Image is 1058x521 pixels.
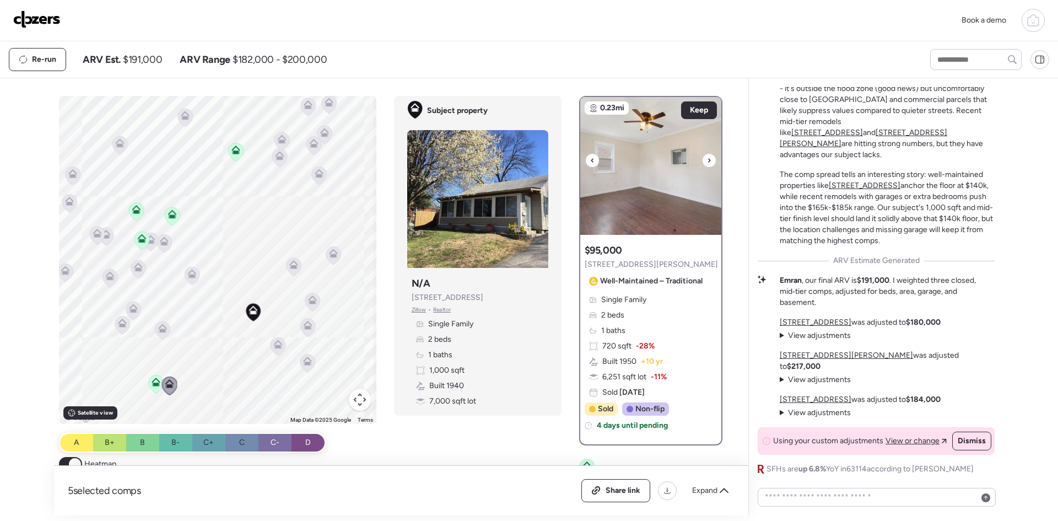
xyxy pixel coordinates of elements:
span: 2 beds [428,334,451,345]
span: Dismiss [958,436,986,447]
span: 2 beds [601,310,624,321]
strong: $191,000 [857,276,889,285]
span: -11% [651,372,667,383]
a: View or change [886,436,947,447]
span: Realtor [433,305,451,314]
a: [STREET_ADDRESS] [780,395,851,404]
span: View or change [886,436,940,447]
span: 1 baths [428,350,452,361]
a: [STREET_ADDRESS] [829,181,900,190]
a: [STREET_ADDRESS] [791,128,863,137]
span: 1 baths [601,325,625,336]
p: was adjusted to [780,317,941,328]
span: C- [271,437,279,448]
span: C [239,437,245,448]
a: [STREET_ADDRESS][PERSON_NAME] [780,351,913,360]
h3: N/A [412,277,430,290]
span: ARV Range [180,53,230,66]
span: D [305,437,311,448]
p: was adjusted to [780,350,995,372]
span: View adjustments [788,408,851,417]
p: was adjusted to [780,394,941,405]
span: A [74,437,79,448]
span: SFHs are YoY in 63114 according to [PERSON_NAME] [766,464,974,475]
p: The subject at 1910 [GEOGRAPHIC_DATA] sits in a tricky spot - it's outside the flood zone (good n... [780,72,995,160]
span: Map Data ©2025 Google [290,417,351,423]
span: Using your custom adjustments [773,436,883,447]
strong: $180,000 [906,318,941,327]
span: ARV Estimate Generated [833,255,920,266]
span: [STREET_ADDRESS][PERSON_NAME] [585,259,718,270]
span: Sold [602,387,645,398]
strong: $184,000 [906,395,941,404]
summary: View adjustments [780,374,851,385]
img: Google [62,410,98,424]
span: B [140,437,145,448]
span: 4 days until pending [597,420,668,431]
span: 7,000 sqft lot [429,396,476,407]
summary: View adjustments [780,330,851,341]
span: up 6.8% [798,464,826,474]
p: The comp spread tells an interesting story: well-maintained properties like anchor the floor at $... [780,169,995,246]
span: Single Family [428,319,473,330]
span: Expand [692,485,717,496]
span: Single Family [601,294,646,305]
button: Map camera controls [349,389,371,411]
a: Terms (opens in new tab) [358,417,373,423]
span: Sold [598,404,613,415]
span: 1,000 sqft [429,365,465,376]
span: -28% [636,341,655,352]
span: Zillow [412,305,427,314]
span: 720 sqft [602,341,631,352]
span: Heatmap [84,459,116,470]
h3: $95,000 [585,244,622,257]
span: Share link [606,485,640,496]
span: Satellite view [78,409,113,417]
p: , our final ARV is . I weighted three closed, mid‑tier comps, adjusted for beds, area, garage, an... [780,275,995,308]
strong: $217,000 [787,362,821,371]
span: Built 1950 [602,356,636,367]
span: 0.23mi [600,103,624,114]
span: $182,000 - $200,000 [233,53,327,66]
span: • [428,305,431,314]
span: Non-flip [635,404,665,415]
span: [STREET_ADDRESS] [412,292,483,303]
span: C+ [203,437,214,448]
span: 6,251 sqft lot [602,372,646,383]
span: Subject property [427,105,488,116]
span: Built 1940 [429,380,464,391]
span: 5 selected comps [68,484,141,497]
span: B+ [105,437,115,448]
a: Open this area in Google Maps (opens a new window) [62,410,98,424]
span: B- [171,437,180,448]
span: Keep [690,105,708,116]
span: [DATE] [618,388,645,397]
span: View adjustments [788,331,851,340]
span: $191,000 [123,53,162,66]
span: Well-Maintained – Traditional [600,276,703,287]
span: Book a demo [962,15,1006,25]
summary: View adjustments [780,407,851,418]
img: Logo [13,10,61,28]
strong: Emran [780,276,802,285]
span: Selected comps [599,464,656,475]
span: ARV Est. [83,53,121,66]
a: [STREET_ADDRESS] [780,318,851,327]
span: Re-run [32,54,56,65]
span: View adjustments [788,375,851,384]
span: + 10 yr [641,356,663,367]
